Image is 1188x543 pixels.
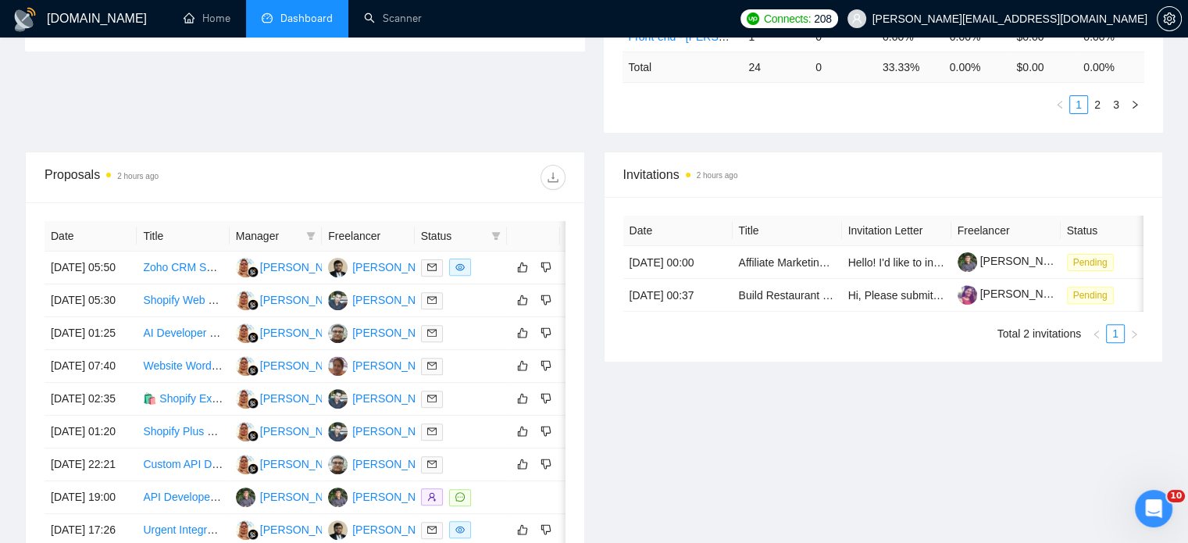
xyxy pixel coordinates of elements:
button: dislike [537,323,555,342]
td: Zoho CRM Setup and Integration Specialist [137,252,229,284]
td: Affiliate Marketing and API Specialist [733,246,842,279]
img: gigradar-bm.png [248,299,259,310]
time: 2 hours ago [117,172,159,180]
button: dislike [537,258,555,277]
img: c1CpBYC2FaUg1gUQwCvsiN8cdC8E_PPfkiCH7ebLLqv0QoxMV7lUtu8k3Wl_5iT4Yv [958,285,977,305]
a: 🛍️ Shopify Expert Needed — High-Glam Beauty Brand Build (NuYu Beauty) [143,392,512,405]
button: like [513,323,532,342]
a: DV[PERSON_NAME] [236,490,350,502]
div: [PERSON_NAME] [260,455,350,473]
span: user-add [427,492,437,502]
li: 1 [1069,95,1088,114]
span: mail [427,394,437,403]
span: Pending [1067,254,1114,271]
a: NN[PERSON_NAME] [236,424,350,437]
th: Title [137,221,229,252]
td: [DATE] 19:00 [45,481,137,514]
button: like [513,455,532,473]
span: like [517,327,528,339]
div: [PERSON_NAME] [260,259,350,276]
td: Shopify Plus Developer Needed for Performance Optimization [137,416,229,448]
li: 2 [1088,95,1107,114]
div: [PERSON_NAME] [352,423,442,440]
th: Title [733,216,842,246]
th: Invitation Letter [842,216,951,246]
span: dislike [540,294,551,306]
img: gigradar-bm.png [248,398,259,409]
a: Shopify Web Developer & Designer for TriRig [143,294,362,306]
img: MP [328,323,348,343]
span: mail [427,459,437,469]
a: NN[PERSON_NAME] [236,260,350,273]
td: [DATE] 05:30 [45,284,137,317]
button: right [1126,95,1144,114]
a: JN[PERSON_NAME] [328,391,442,404]
li: Total 2 invitations [997,324,1081,343]
img: NN [236,520,255,540]
img: NN [236,323,255,343]
a: Build Restaurant Online Ordering App [739,289,922,302]
td: 0.00 % [944,52,1011,82]
span: dislike [540,261,551,273]
a: [PERSON_NAME] [958,255,1070,267]
div: [PERSON_NAME] [352,291,442,309]
span: Connects: [764,10,811,27]
span: like [517,261,528,273]
img: JN [328,291,348,310]
img: MP [328,455,348,474]
a: Pending [1067,255,1120,268]
button: left [1087,324,1106,343]
div: [PERSON_NAME] [352,390,442,407]
a: 1 [1107,325,1124,342]
button: dislike [537,356,555,375]
span: eye [455,525,465,534]
a: NN[PERSON_NAME] [236,457,350,470]
span: left [1092,330,1101,339]
span: like [517,425,528,438]
a: Shopify Plus Developer Needed for Performance Optimization [143,425,443,438]
span: Dashboard [280,12,333,25]
img: NN [236,389,255,409]
img: c1lGGAgBTCbeftYi_tNp3bWMZ-CsjqVryZItcL_ROf7BFr_mVWd5Zzd5bWxnkbhYGT [958,252,977,272]
td: 0.00 % [1077,52,1144,82]
a: DV[PERSON_NAME] [328,490,442,502]
td: Custom API Development for WordPress Site [137,448,229,481]
img: gigradar-bm.png [248,266,259,277]
th: Manager [230,221,322,252]
li: Previous Page [1087,324,1106,343]
span: 10 [1167,490,1185,502]
span: mail [427,295,437,305]
td: Build Restaurant Online Ordering App [733,279,842,312]
div: [PERSON_NAME] [352,521,442,538]
a: homeHome [184,12,230,25]
img: NK [328,356,348,376]
td: [DATE] 05:50 [45,252,137,284]
span: dislike [540,392,551,405]
th: Status [1061,216,1170,246]
td: [DATE] 00:00 [623,246,733,279]
a: Affiliate Marketing and API Specialist [739,256,917,269]
span: 208 [814,10,831,27]
img: NN [236,258,255,277]
a: 1 [1070,96,1087,113]
div: [PERSON_NAME] [260,423,350,440]
span: user [851,13,862,24]
a: NN[PERSON_NAME] [236,293,350,305]
a: Zoho CRM Setup and Integration Specialist [143,261,353,273]
img: upwork-logo.png [747,13,759,25]
td: API Developer for Contractor Availability and Capacity [137,481,229,514]
button: left [1051,95,1069,114]
a: Front-end - [PERSON_NAME] [629,30,776,43]
td: [DATE] 00:37 [623,279,733,312]
time: 2 hours ago [697,171,738,180]
td: [DATE] 02:35 [45,383,137,416]
div: [PERSON_NAME] [352,455,442,473]
img: DV [236,488,255,507]
button: download [540,165,565,190]
a: SD[PERSON_NAME] [328,523,442,535]
a: [PERSON_NAME] [958,288,1070,300]
span: like [517,523,528,536]
span: right [1130,100,1140,109]
button: setting [1157,6,1182,31]
a: searchScanner [364,12,422,25]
